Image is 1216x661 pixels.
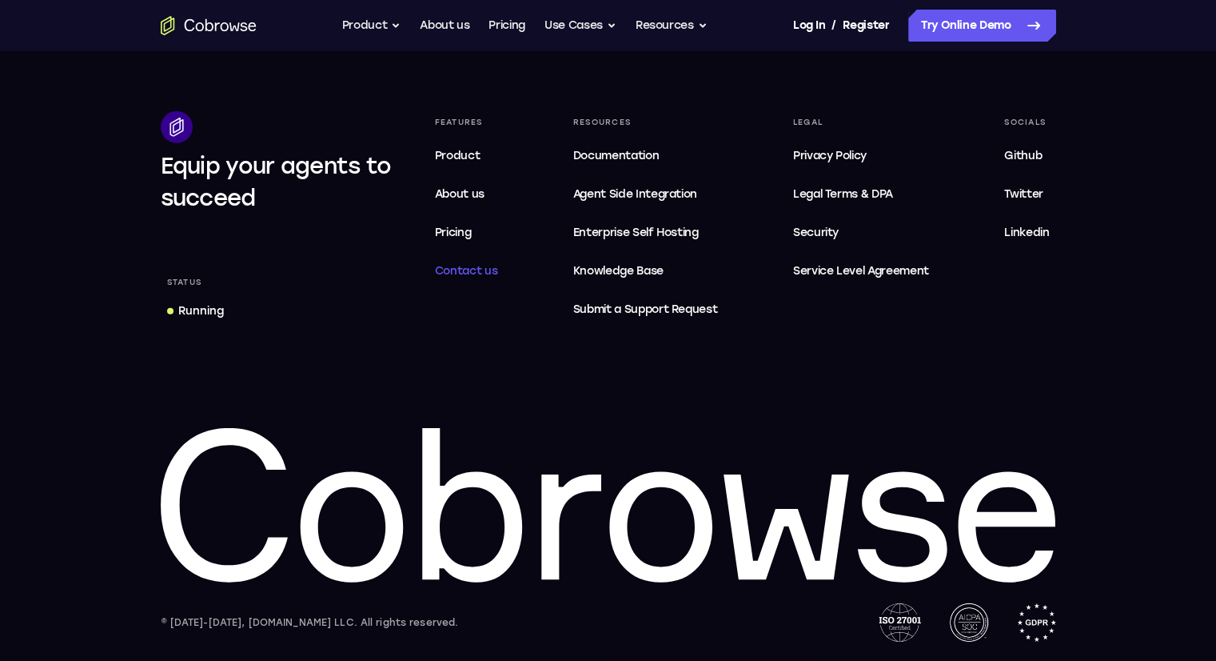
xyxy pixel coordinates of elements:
a: Agent Side Integration [567,178,724,210]
span: Pricing [435,226,472,239]
a: Privacy Policy [787,140,935,172]
a: Product [429,140,504,172]
a: Legal Terms & DPA [787,178,935,210]
span: Knowledge Base [573,264,664,278]
a: Github [998,140,1055,172]
span: Enterprise Self Hosting [573,223,718,242]
span: Privacy Policy [793,149,867,162]
span: Equip your agents to succeed [161,152,392,211]
span: Product [435,149,480,162]
a: Pricing [488,10,525,42]
button: Product [342,10,401,42]
span: Service Level Agreement [793,262,929,281]
div: Status [161,271,209,294]
img: GDPR [1017,603,1056,642]
button: Use Cases [544,10,616,42]
div: © [DATE]-[DATE], [DOMAIN_NAME] LLC. All rights reserved. [161,615,459,631]
a: Running [161,297,230,326]
a: Linkedin [998,217,1055,249]
a: Knowledge Base [567,255,724,287]
a: Contact us [429,255,504,287]
a: Twitter [998,178,1055,210]
span: Legal Terms & DPA [793,187,893,201]
span: Security [793,226,839,239]
a: Service Level Agreement [787,255,935,287]
a: About us [420,10,469,42]
a: Register [843,10,889,42]
div: Legal [787,111,935,134]
a: Documentation [567,140,724,172]
a: Submit a Support Request [567,294,724,326]
span: Agent Side Integration [573,185,718,204]
div: Resources [567,111,724,134]
img: ISO [879,603,920,642]
span: Twitter [1004,187,1043,201]
span: Github [1004,149,1042,162]
img: AICPA SOC [950,603,988,642]
a: About us [429,178,504,210]
a: Try Online Demo [908,10,1056,42]
button: Resources [636,10,708,42]
a: Enterprise Self Hosting [567,217,724,249]
a: Log In [793,10,825,42]
span: / [831,16,836,35]
span: Contact us [435,264,498,278]
a: Pricing [429,217,504,249]
div: Running [178,303,224,319]
a: Security [787,217,935,249]
span: Submit a Support Request [573,300,718,319]
span: Linkedin [1004,226,1049,239]
span: Documentation [573,149,659,162]
a: Go to the home page [161,16,257,35]
div: Socials [998,111,1055,134]
span: About us [435,187,484,201]
div: Features [429,111,504,134]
